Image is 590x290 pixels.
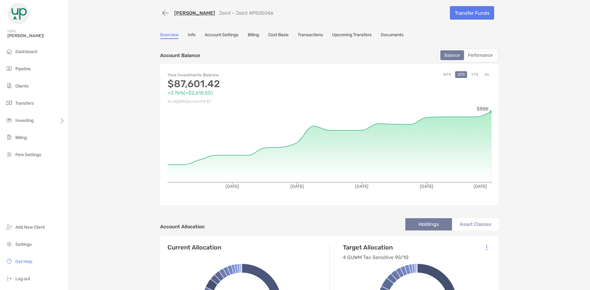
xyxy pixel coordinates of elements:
[482,71,491,78] button: All
[15,276,30,281] span: Log out
[15,49,37,54] span: Dashboard
[226,184,239,189] tspan: [DATE]
[6,48,13,55] img: dashboard icon
[167,71,329,79] p: Your Investments Balance
[6,223,13,230] img: add_new_client icon
[452,218,499,230] li: Asset Classes
[167,98,329,106] p: As of [DATE] at 4:01 PM ET
[298,32,323,39] a: Transactions
[343,244,408,251] h4: Target Allocation
[7,2,29,25] img: Zoe Logo
[486,245,487,250] img: Icon List Menu
[474,184,487,189] tspan: [DATE]
[6,257,13,265] img: get-help icon
[6,240,13,248] img: settings icon
[167,80,329,88] p: $87,601.42
[15,118,33,123] span: Investing
[381,32,403,39] a: Documents
[174,10,215,16] a: [PERSON_NAME]
[477,106,489,112] tspan: $88K
[248,32,259,39] a: Billing
[6,82,13,89] img: clients icon
[167,89,329,97] p: +2.76% ( +$2,610.55 )
[355,184,368,189] tspan: [DATE]
[290,184,304,189] tspan: [DATE]
[450,6,494,20] a: Transfer Funds
[420,184,433,189] tspan: [DATE]
[441,51,463,60] div: Balance
[15,66,31,72] span: Pipeline
[6,275,13,282] img: logout icon
[455,71,467,78] button: QTD
[6,133,13,141] img: billing icon
[160,52,200,59] p: Account Balance
[6,116,13,124] img: investing icon
[160,32,179,39] a: Overview
[205,32,238,39] a: Account Settings
[15,225,45,230] span: Add New Client
[268,32,289,39] a: Cost Basis
[6,65,13,72] img: pipeline icon
[15,83,29,89] span: Clients
[332,32,372,39] a: Upcoming Transfers
[15,152,41,157] span: Firm Settings
[15,259,32,264] span: Get Help
[167,244,221,251] h4: Current Allocation
[7,33,65,38] span: [PERSON_NAME]!
[465,51,496,60] div: Performance
[15,242,32,247] span: Settings
[405,218,452,230] li: Holdings
[188,32,195,39] a: Info
[219,10,273,16] p: Joint - Joint 4PS05046
[6,151,13,158] img: firm-settings icon
[469,71,481,78] button: YTD
[6,99,13,106] img: transfers icon
[438,48,499,62] div: segmented control
[15,135,27,140] span: Billing
[15,101,34,106] span: Transfers
[160,224,205,230] h4: Account Allocation
[343,253,408,261] p: 4 GUWM Tax Sensitive 90/10
[441,71,454,78] button: MTD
